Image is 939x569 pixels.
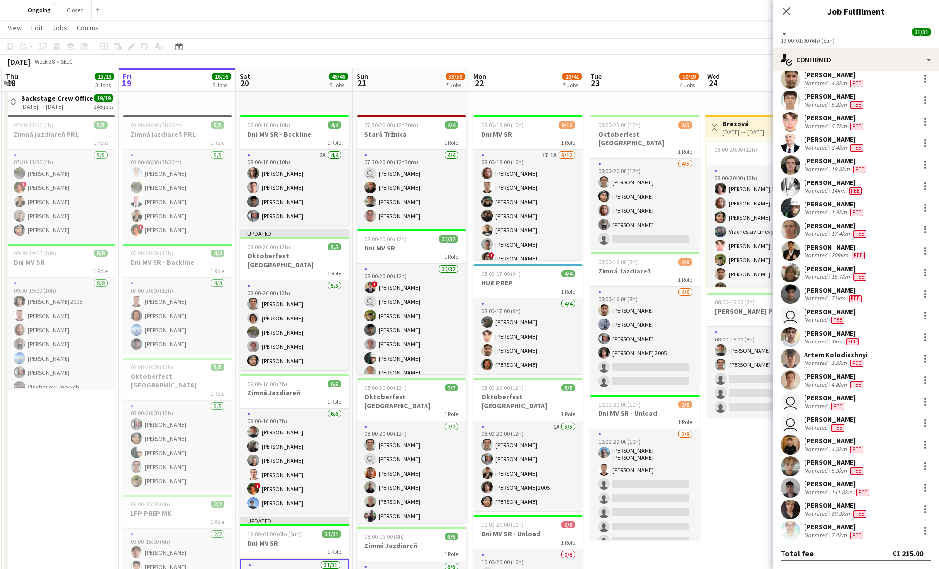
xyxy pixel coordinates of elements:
[829,122,849,130] div: 5.7km
[850,80,863,87] span: Fee
[722,128,764,136] div: [DATE] → [DATE]
[131,501,170,508] span: 09:00-15:00 (6h)
[21,182,27,187] span: !
[6,115,115,240] app-job-card: 07:30-11:30 (4h)5/5Zimná jazdiareň PRL1 Role5/507:30-11:30 (4h)[PERSON_NAME]![PERSON_NAME][PERSON...
[247,243,290,250] span: 08:00-20:00 (12h)
[59,0,92,20] button: Closed
[94,250,108,257] span: 8/8
[851,510,868,518] div: Crew has different fees then in role
[238,77,250,89] span: 20
[678,258,692,266] span: 4/6
[444,253,458,260] span: 1 Role
[561,288,575,295] span: 1 Role
[590,287,700,391] app-card-role: 4/608:00-16:00 (8h)[PERSON_NAME][PERSON_NAME][PERSON_NAME][PERSON_NAME] 2005
[589,77,602,89] span: 23
[48,22,71,34] a: Jobs
[850,381,863,388] span: Fee
[94,121,108,129] span: 5/5
[707,142,816,287] app-job-card: 08:00-20:00 (12h)14/141 Role14/1408:00-20:00 (12h)[PERSON_NAME] 2005[PERSON_NAME][PERSON_NAME]Via...
[590,395,700,540] app-job-card: 10:00-20:00 (10h)2/8Dni MV SR - Unload1 Role2/810:00-20:00 (10h)[PERSON_NAME] [PERSON_NAME][PERSO...
[850,144,863,152] span: Fee
[678,418,692,426] span: 1 Role
[240,229,349,237] div: Updated
[20,0,59,20] button: Ongoing
[829,424,846,432] div: Crew has different fees then in role
[561,384,575,391] span: 5/5
[472,77,486,89] span: 22
[123,115,232,240] div: 03:00-06:30 (3h30m)5/5Zimná jazdiareň PRL1 Role5/503:00-06:30 (3h30m)[PERSON_NAME][PERSON_NAME][P...
[357,115,466,226] app-job-card: 07:30-20:00 (12h30m)4/4Stará Tržnica1 Role4/407:30-20:00 (12h30m) [PERSON_NAME][PERSON_NAME][PERS...
[561,270,575,277] span: 4/4
[912,28,931,36] span: 31/31
[829,230,851,238] div: 17.4km
[851,273,868,281] div: Crew has different fees then in role
[240,517,349,524] div: Updated
[131,121,181,129] span: 03:00-06:30 (3h30m)
[804,230,829,238] div: Not rated
[707,327,817,417] app-card-role: 2/508:00-16:00 (8h)[PERSON_NAME][PERSON_NAME]
[850,123,863,130] span: Fee
[847,295,864,302] div: Crew has different fees then in role
[829,359,849,367] div: 2.8km
[590,115,700,249] app-job-card: 08:00-20:00 (12h)4/5Oktoberfest [GEOGRAPHIC_DATA]1 Role4/508:00-20:00 (12h)[PERSON_NAME][PERSON_N...
[829,187,847,195] div: 14km
[446,81,465,89] div: 7 Jobs
[364,121,418,129] span: 07:30-20:00 (12h30m)
[804,531,829,539] div: Not rated
[95,81,114,89] div: 3 Jobs
[829,101,849,109] div: 5.2km
[328,121,341,129] span: 4/4
[27,22,46,34] a: Edit
[849,467,865,475] div: Crew has different fees then in role
[804,165,829,173] div: Not rated
[123,401,232,491] app-card-role: 5/508:00-20:00 (12h)[PERSON_NAME][PERSON_NAME][PERSON_NAME][PERSON_NAME][PERSON_NAME]
[21,94,93,103] h3: Backstage Crew Office
[849,101,865,109] div: Crew has different fees then in role
[590,409,700,418] h3: Dni MV SR - Unload
[707,293,817,417] div: 08:00-16:00 (8h)2/5[PERSON_NAME] Platz1 Role2/508:00-16:00 (8h)[PERSON_NAME][PERSON_NAME]
[804,135,865,144] div: [PERSON_NAME]
[706,77,720,89] span: 24
[853,230,866,238] span: Fee
[357,378,466,523] app-job-card: 08:00-20:00 (12h)7/7Oktoberfest [GEOGRAPHIC_DATA]1 Role7/708:00-20:00 (12h)[PERSON_NAME] [PERSON_...
[444,139,458,146] span: 1 Role
[804,307,856,316] div: [PERSON_NAME]
[240,539,349,547] h3: Dni MV SR
[804,393,856,402] div: [PERSON_NAME]
[849,187,862,195] span: Fee
[444,410,458,418] span: 1 Role
[473,264,583,374] app-job-card: 08:00-17:00 (9h)4/4HUR PREP1 Role4/408:00-17:00 (9h)[PERSON_NAME][PERSON_NAME][PERSON_NAME][PERSO...
[678,121,692,129] span: 4/5
[804,329,861,338] div: [PERSON_NAME]
[6,244,115,388] div: 09:00-19:00 (10h)8/8Dni MV SR1 Role8/809:00-19:00 (10h)[PERSON_NAME] 2005[PERSON_NAME][PERSON_NAM...
[804,92,865,101] div: [PERSON_NAME]
[123,358,232,491] app-job-card: 08:00-20:00 (12h)5/5Oktoberfest [GEOGRAPHIC_DATA]1 Role5/508:00-20:00 (12h)[PERSON_NAME][PERSON_N...
[93,267,108,274] span: 1 Role
[804,424,829,432] div: Not rated
[328,380,341,387] span: 6/6
[473,392,583,410] h3: Oktoberfest [GEOGRAPHIC_DATA]
[444,550,458,558] span: 1 Role
[590,267,700,275] h3: Zimná Jazdiareň
[804,122,829,130] div: Not rated
[357,72,368,81] span: Sun
[831,403,844,410] span: Fee
[31,23,43,32] span: Edit
[473,115,583,260] app-job-card: 08:00-18:00 (10h)9/12Dni MV SR1 Role1I1A9/1208:00-18:00 (10h)[PERSON_NAME][PERSON_NAME][PERSON_NA...
[804,264,868,273] div: [PERSON_NAME]
[849,359,865,367] div: Crew has different fees then in role
[240,150,349,226] app-card-role: 2A4/408:00-18:00 (10h)[PERSON_NAME][PERSON_NAME][PERSON_NAME][PERSON_NAME]
[804,381,829,388] div: Not rated
[240,251,349,269] h3: Oktoberfest [GEOGRAPHIC_DATA]
[678,148,692,155] span: 1 Role
[327,270,341,277] span: 1 Role
[211,501,224,508] span: 2/2
[95,73,114,80] span: 13/13
[849,531,865,539] div: Crew has different fees then in role
[804,114,865,122] div: [PERSON_NAME]
[804,178,864,187] div: [PERSON_NAME]
[355,77,368,89] span: 21
[240,374,349,513] app-job-card: 09:00-16:00 (7h)6/6Zimná Jazdiareň1 Role6/609:00-16:00 (7h)[PERSON_NAME][PERSON_NAME][PERSON_NAME...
